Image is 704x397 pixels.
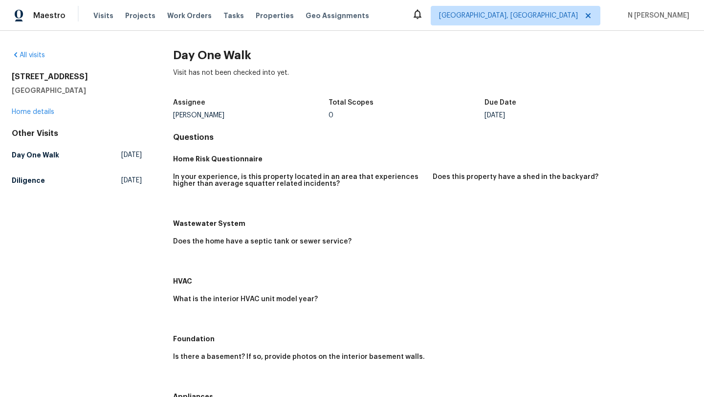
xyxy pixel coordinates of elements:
h5: Foundation [173,334,692,344]
div: Visit has not been checked into yet. [173,68,692,93]
div: [PERSON_NAME] [173,112,329,119]
h5: Does the home have a septic tank or sewer service? [173,238,352,245]
h5: What is the interior HVAC unit model year? [173,296,318,303]
span: Work Orders [167,11,212,21]
h5: HVAC [173,276,692,286]
h5: Is there a basement? If so, provide photos on the interior basement walls. [173,353,425,360]
h5: Wastewater System [173,219,692,228]
h5: Total Scopes [329,99,374,106]
div: Other Visits [12,129,142,138]
h5: Does this property have a shed in the backyard? [433,174,598,180]
div: [DATE] [484,112,640,119]
h5: Day One Walk [12,150,59,160]
a: Home details [12,109,54,115]
span: Projects [125,11,155,21]
a: Day One Walk[DATE] [12,146,142,164]
h4: Questions [173,132,692,142]
div: 0 [329,112,484,119]
h2: Day One Walk [173,50,692,60]
span: Properties [256,11,294,21]
a: All visits [12,52,45,59]
h5: Home Risk Questionnaire [173,154,692,164]
h2: [STREET_ADDRESS] [12,72,142,82]
span: N [PERSON_NAME] [624,11,689,21]
a: Diligence[DATE] [12,172,142,189]
span: Maestro [33,11,66,21]
h5: Due Date [484,99,516,106]
h5: Diligence [12,176,45,185]
span: Visits [93,11,113,21]
span: [DATE] [121,176,142,185]
h5: In your experience, is this property located in an area that experiences higher than average squa... [173,174,425,187]
span: Geo Assignments [306,11,369,21]
span: Tasks [223,12,244,19]
span: [DATE] [121,150,142,160]
h5: Assignee [173,99,205,106]
span: [GEOGRAPHIC_DATA], [GEOGRAPHIC_DATA] [439,11,578,21]
h5: [GEOGRAPHIC_DATA] [12,86,142,95]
